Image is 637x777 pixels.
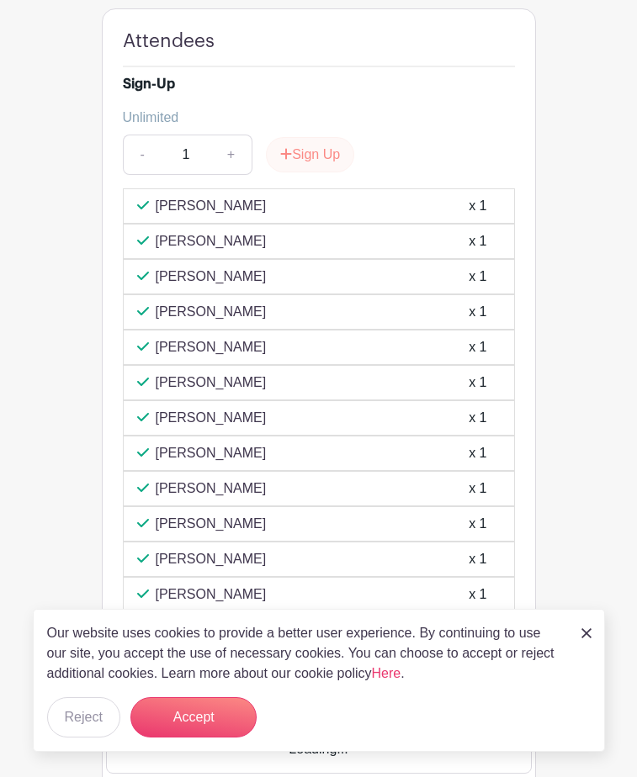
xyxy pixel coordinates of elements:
div: x 1 [469,584,486,605]
p: [PERSON_NAME] [156,584,267,605]
div: Sign-Up [123,74,175,94]
p: [PERSON_NAME] [156,302,267,322]
p: [PERSON_NAME] [156,337,267,357]
p: [PERSON_NAME] [156,267,267,287]
a: + [210,135,252,175]
div: x 1 [469,302,486,322]
p: [PERSON_NAME] [156,549,267,569]
button: Sign Up [266,137,354,172]
p: [PERSON_NAME] [156,478,267,499]
h4: Attendees [123,29,215,52]
div: x 1 [469,196,486,216]
div: x 1 [469,478,486,499]
p: [PERSON_NAME] [156,231,267,251]
div: x 1 [469,337,486,357]
p: [PERSON_NAME] [156,443,267,463]
div: x 1 [469,373,486,393]
p: Our website uses cookies to provide a better user experience. By continuing to use our site, you ... [47,623,564,684]
p: [PERSON_NAME] [156,408,267,428]
div: x 1 [469,231,486,251]
img: close_button-5f87c8562297e5c2d7936805f587ecaba9071eb48480494691a3f1689db116b3.svg [581,628,592,638]
div: x 1 [469,549,486,569]
div: x 1 [469,408,486,428]
div: Unlimited [123,108,502,128]
a: Here [372,666,401,680]
button: Reject [47,697,120,737]
div: x 1 [469,443,486,463]
p: [PERSON_NAME] [156,196,267,216]
a: - [123,135,162,175]
div: x 1 [469,514,486,534]
p: [PERSON_NAME] [156,514,267,534]
button: Accept [130,697,257,737]
p: [PERSON_NAME] [156,373,267,393]
div: x 1 [469,267,486,287]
